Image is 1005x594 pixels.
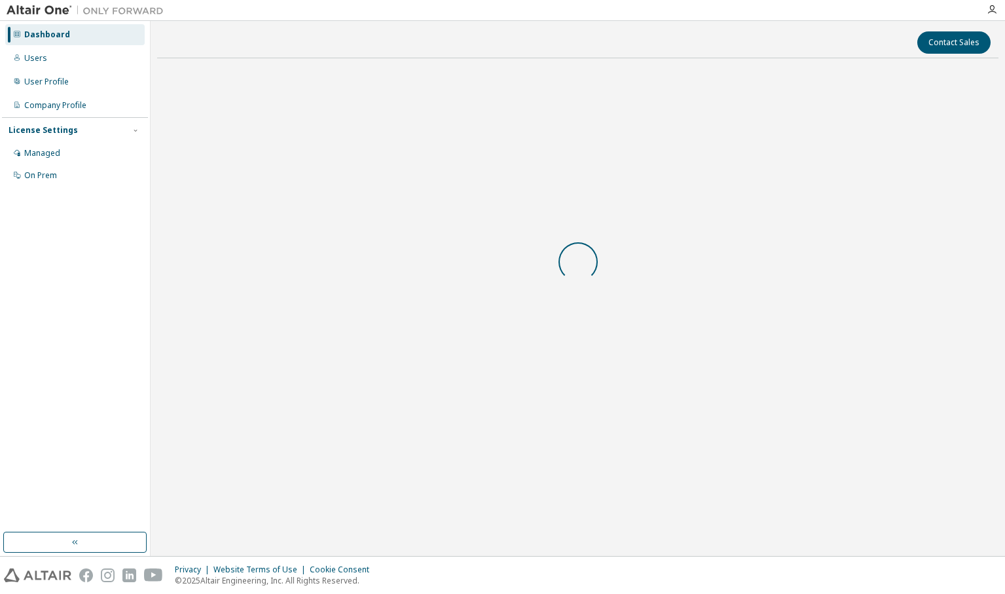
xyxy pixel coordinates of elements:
[213,565,310,575] div: Website Terms of Use
[24,53,47,64] div: Users
[101,568,115,582] img: instagram.svg
[175,565,213,575] div: Privacy
[4,568,71,582] img: altair_logo.svg
[917,31,991,54] button: Contact Sales
[24,100,86,111] div: Company Profile
[24,29,70,40] div: Dashboard
[144,568,163,582] img: youtube.svg
[7,4,170,17] img: Altair One
[310,565,377,575] div: Cookie Consent
[175,575,377,586] p: © 2025 Altair Engineering, Inc. All Rights Reserved.
[24,77,69,87] div: User Profile
[9,125,78,136] div: License Settings
[122,568,136,582] img: linkedin.svg
[24,148,60,158] div: Managed
[79,568,93,582] img: facebook.svg
[24,170,57,181] div: On Prem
